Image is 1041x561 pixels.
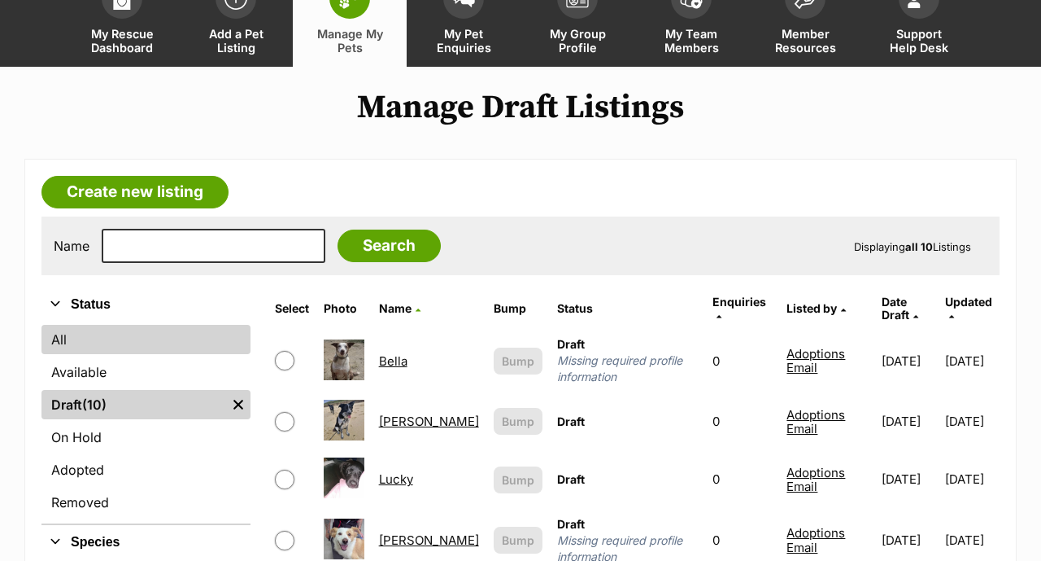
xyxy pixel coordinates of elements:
[706,393,778,449] td: 0
[557,517,585,531] span: Draft
[82,395,107,414] span: (10)
[379,353,407,369] a: Bella
[502,353,534,370] span: Bump
[494,408,542,435] button: Bump
[41,176,229,208] a: Create new listing
[551,289,705,328] th: Status
[882,295,909,322] span: translation missing: en.admin.listings.index.attributes.date_draft
[945,330,998,392] td: [DATE]
[541,27,614,55] span: My Group Profile
[494,527,542,554] button: Bump
[786,525,845,554] a: Adoptions Email
[41,325,250,354] a: All
[379,301,412,315] span: Name
[706,451,778,507] td: 0
[41,488,250,517] a: Removed
[41,423,250,452] a: On Hold
[882,295,918,322] a: Date Draft
[199,27,272,55] span: Add a Pet Listing
[502,471,534,489] span: Bump
[41,532,250,553] button: Species
[786,346,845,375] a: Adoptions Email
[379,471,413,487] a: Lucky
[786,301,837,315] span: Listed by
[557,414,585,428] span: Draft
[41,322,250,524] div: Status
[494,467,542,493] button: Bump
[379,414,479,429] a: [PERSON_NAME]
[379,533,479,548] a: [PERSON_NAME]
[226,390,250,419] a: Remove filter
[557,472,585,486] span: Draft
[875,451,943,507] td: [DATE]
[945,295,992,322] a: Updated
[313,27,386,55] span: Manage My Pets
[786,301,846,315] a: Listed by
[487,289,549,328] th: Bump
[786,407,845,436] a: Adoptions Email
[786,465,845,494] a: Adoptions Email
[338,230,441,262] input: Search
[875,330,943,392] td: [DATE]
[494,348,542,375] button: Bump
[945,451,998,507] td: [DATE]
[85,27,159,55] span: My Rescue Dashboard
[557,337,585,351] span: Draft
[268,289,316,328] th: Select
[427,27,500,55] span: My Pet Enquiries
[712,295,766,322] a: Enquiries
[41,357,250,387] a: Available
[502,532,534,549] span: Bump
[557,353,699,385] span: Missing required profile information
[54,239,89,253] label: Name
[41,294,250,315] button: Status
[41,390,226,419] a: Draft
[905,240,933,253] strong: all 10
[41,455,250,484] a: Adopted
[882,27,956,55] span: Support Help Desk
[712,295,766,309] span: translation missing: en.admin.listings.index.attributes.enquiries
[317,289,371,328] th: Photo
[875,393,943,449] td: [DATE]
[769,27,842,55] span: Member Resources
[706,330,778,392] td: 0
[655,27,728,55] span: My Team Members
[945,295,992,309] span: Updated
[854,240,971,253] span: Displaying Listings
[379,301,420,315] a: Name
[502,413,534,430] span: Bump
[945,393,998,449] td: [DATE]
